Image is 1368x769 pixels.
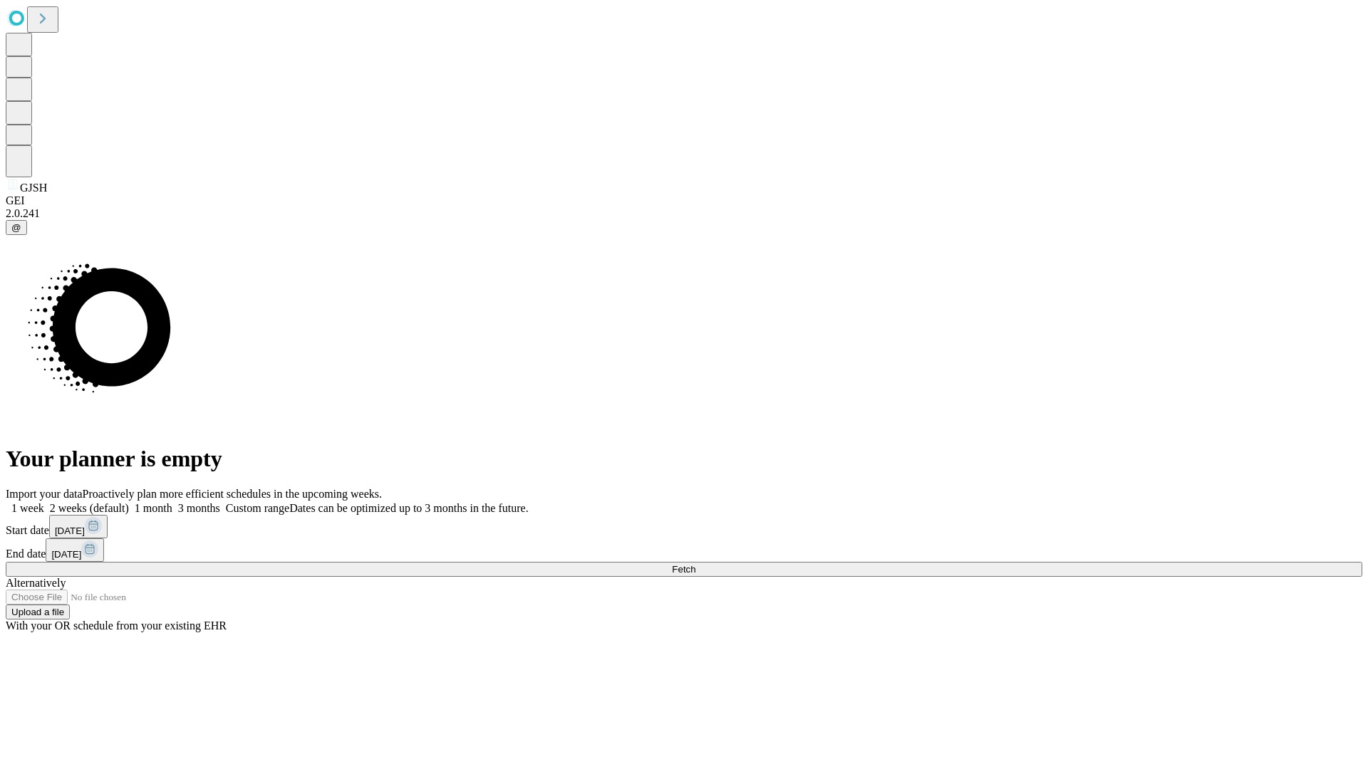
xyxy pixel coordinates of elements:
h1: Your planner is empty [6,446,1362,472]
span: Proactively plan more efficient schedules in the upcoming weeks. [83,488,382,500]
span: With your OR schedule from your existing EHR [6,619,227,632]
button: [DATE] [46,538,104,562]
span: 2 weeks (default) [50,502,129,514]
button: @ [6,220,27,235]
div: 2.0.241 [6,207,1362,220]
button: Fetch [6,562,1362,577]
span: Custom range [226,502,289,514]
div: End date [6,538,1362,562]
div: Start date [6,515,1362,538]
button: Upload a file [6,605,70,619]
span: Alternatively [6,577,66,589]
span: @ [11,222,21,233]
span: Import your data [6,488,83,500]
span: Dates can be optimized up to 3 months in the future. [289,502,528,514]
span: 3 months [178,502,220,514]
span: Fetch [672,564,695,575]
span: [DATE] [51,549,81,560]
span: 1 month [135,502,172,514]
span: [DATE] [55,525,85,536]
div: GEI [6,194,1362,207]
span: GJSH [20,182,47,194]
span: 1 week [11,502,44,514]
button: [DATE] [49,515,108,538]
